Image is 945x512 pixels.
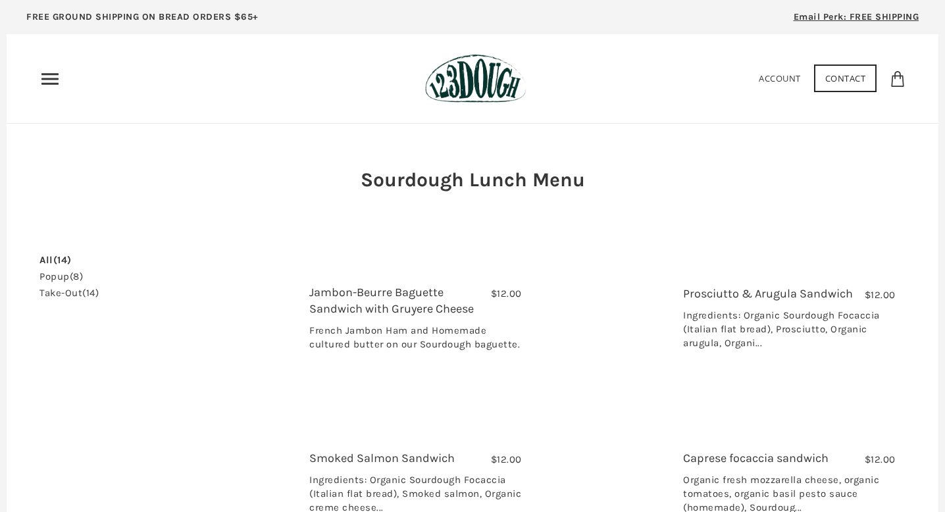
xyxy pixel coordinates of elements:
[39,255,72,265] a: All(14)
[39,272,83,282] a: popup(8)
[26,10,259,24] p: FREE GROUND SHIPPING ON BREAD ORDERS $65+
[82,287,99,299] span: (14)
[865,453,896,465] span: $12.00
[425,54,526,103] img: 123Dough Bakery
[39,68,61,90] nav: Primary
[542,255,673,387] a: Prosciutto & Arugula Sandwich
[361,166,585,193] h2: Sourdough Lunch Menu
[53,254,72,266] span: (14)
[814,64,877,92] a: Contact
[309,285,474,316] a: Jambon-Beurre Baguette Sandwich with Gruyere Cheese
[70,270,84,282] span: (8)
[491,453,522,465] span: $12.00
[774,7,939,34] a: Email Perk: FREE SHIPPING
[865,289,896,301] span: $12.00
[794,11,919,22] span: Email Perk: FREE SHIPPING
[683,309,896,357] div: Ingredients: Organic Sourdough Focaccia (Italian flat bread), Prosciutto, Organic arugula, Organi...
[683,451,829,465] a: Caprese focaccia sandwich
[309,324,522,358] div: French Jambon Ham and Homemade cultured butter on our Sourdough baguette.
[7,7,278,34] a: FREE GROUND SHIPPING ON BREAD ORDERS $65+
[309,451,455,465] a: Smoked Salmon Sandwich
[491,288,522,299] span: $12.00
[683,286,853,301] a: Prosciutto & Arugula Sandwich
[759,72,801,84] a: Account
[39,288,99,298] a: take-out(14)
